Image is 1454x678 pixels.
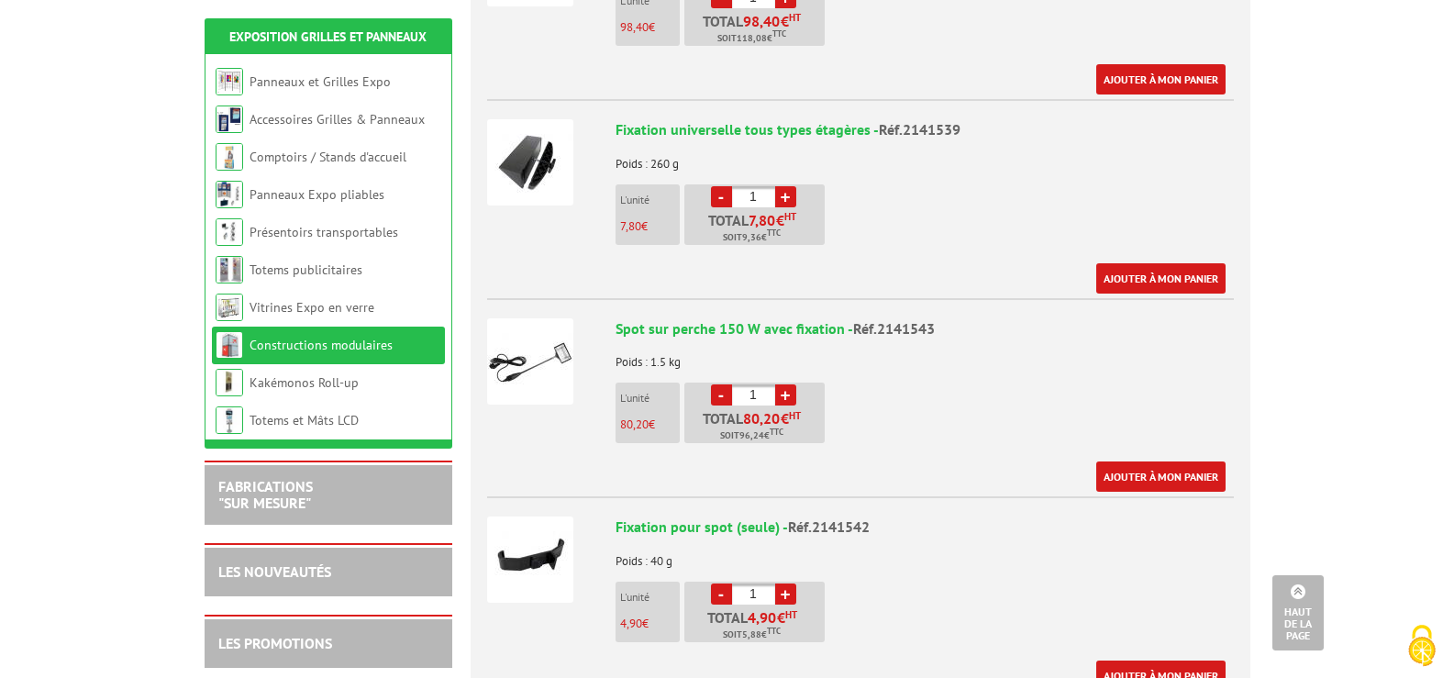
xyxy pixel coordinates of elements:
span: 7,80 [620,218,641,234]
a: LES PROMOTIONS [218,634,332,652]
a: - [711,186,732,207]
a: Kakémonos Roll-up [250,374,359,391]
sup: TTC [770,427,783,437]
span: € [781,14,789,28]
a: Accessoires Grilles & Panneaux [250,111,425,128]
span: Soit € [717,31,786,46]
span: Réf.2141542 [788,517,870,536]
a: Panneaux Expo pliables [250,186,384,203]
p: L'unité [620,591,680,604]
p: € [620,617,680,630]
p: € [620,418,680,431]
a: Vitrines Expo en verre [250,299,374,316]
a: + [775,584,796,605]
button: Cookies (fenêtre modale) [1390,616,1454,678]
span: 4,90 [620,616,642,631]
sup: TTC [772,28,786,39]
span: 7,80 [749,213,776,228]
a: Comptoirs / Stands d'accueil [250,149,406,165]
span: 118,08 [737,31,767,46]
a: - [711,584,732,605]
img: Constructions modulaires [216,331,243,359]
img: Totems et Mâts LCD [216,406,243,434]
img: Kakémonos Roll-up [216,369,243,396]
a: Totems et Mâts LCD [250,412,359,428]
img: Vitrines Expo en verre [216,294,243,321]
a: Panneaux et Grilles Expo [250,73,391,90]
img: Accessoires Grilles & Panneaux [216,106,243,133]
img: Présentoirs transportables [216,218,243,246]
sup: HT [785,608,797,621]
sup: HT [784,210,796,223]
a: Haut de la page [1272,575,1324,650]
sup: TTC [767,626,781,636]
p: Total [689,610,825,642]
p: € [620,21,680,34]
img: Fixation pour spot (seule) [487,517,573,603]
a: LES NOUVEAUTÉS [218,562,331,581]
span: Soit € [720,428,783,443]
img: Panneaux et Grilles Expo [216,68,243,95]
a: Ajouter à mon panier [1096,461,1226,492]
p: € [620,220,680,233]
img: Spot sur perche 150 W avec fixation [487,318,573,405]
p: Total [689,213,825,245]
span: Soit € [723,628,781,642]
p: Total [689,411,825,443]
span: Réf.2141539 [879,120,960,139]
a: Totems publicitaires [250,261,362,278]
p: Total [689,14,825,46]
p: L'unité [620,392,680,405]
p: Poids : 260 g [616,145,1234,171]
div: Fixation universelle tous types étagères - [616,119,1234,140]
p: L'unité [620,194,680,206]
span: € [777,610,785,625]
span: 80,20 [743,411,781,426]
span: 80,20 [620,417,649,432]
sup: TTC [767,228,781,238]
span: € [776,213,784,228]
span: 98,40 [743,14,781,28]
img: Panneaux Expo pliables [216,181,243,208]
span: 96,24 [739,428,764,443]
p: Poids : 40 g [616,542,1234,568]
span: Soit € [723,230,781,245]
a: FABRICATIONS"Sur Mesure" [218,477,313,512]
span: Réf.2141543 [853,319,935,338]
img: Cookies (fenêtre modale) [1399,623,1445,669]
a: Constructions modulaires [250,337,393,353]
span: € [781,411,789,426]
div: Fixation pour spot (seule) - [616,517,1234,538]
a: + [775,384,796,406]
span: 5,88 [742,628,761,642]
a: Ajouter à mon panier [1096,263,1226,294]
a: Ajouter à mon panier [1096,64,1226,94]
span: 9,36 [742,230,761,245]
a: + [775,186,796,207]
img: Comptoirs / Stands d'accueil [216,143,243,171]
a: - [711,384,732,406]
img: Totems publicitaires [216,256,243,283]
a: Exposition Grilles et Panneaux [229,28,427,45]
p: Poids : 1.5 kg [616,343,1234,369]
div: Spot sur perche 150 W avec fixation - [616,318,1234,339]
sup: HT [789,11,801,24]
span: 98,40 [620,19,649,35]
sup: HT [789,409,801,422]
a: Présentoirs transportables [250,224,398,240]
img: Fixation universelle tous types étagères [487,119,573,206]
span: 4,90 [748,610,777,625]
